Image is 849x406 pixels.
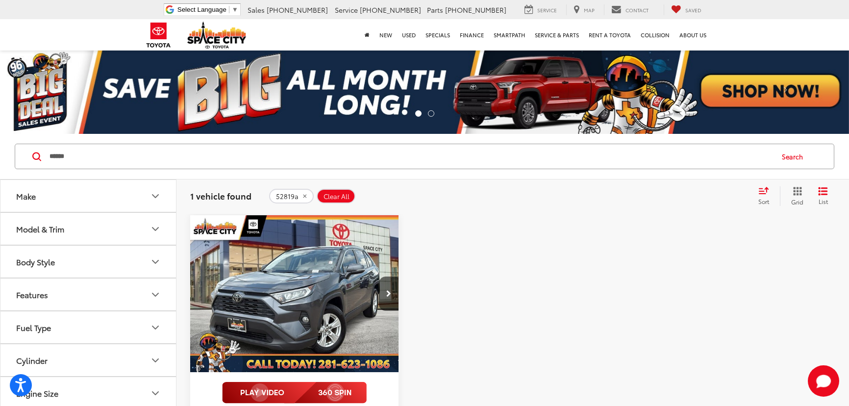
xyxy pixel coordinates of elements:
[566,4,602,15] a: Map
[317,189,355,203] button: Clear All
[16,323,51,332] div: Fuel Type
[360,5,421,15] span: [PHONE_NUMBER]
[190,215,400,372] div: 2021 Toyota RAV4 XLE 0
[808,365,839,397] button: Toggle Chat Window
[455,19,489,51] a: Finance
[16,355,48,365] div: Cylinder
[222,382,367,404] img: full motion video
[421,19,455,51] a: Specials
[604,4,656,15] a: Contact
[685,6,701,14] span: Saved
[276,193,299,201] span: 52819a
[791,198,803,206] span: Grid
[818,197,828,205] span: List
[150,355,161,366] div: Cylinder
[177,6,238,13] a: Select Language​
[150,190,161,202] div: Make
[324,193,350,201] span: Clear All
[269,189,314,203] button: remove 52819a
[0,180,177,212] button: MakeMake
[335,5,358,15] span: Service
[811,186,835,206] button: List View
[0,246,177,278] button: Body StyleBody Style
[625,6,649,14] span: Contact
[232,6,238,13] span: ▼
[0,279,177,310] button: FeaturesFeatures
[584,19,636,51] a: Rent a Toyota
[674,19,711,51] a: About Us
[190,215,400,372] a: 2021 Toyota RAV4 XLE2021 Toyota RAV4 XLE2021 Toyota RAV4 XLE2021 Toyota RAV4 XLE
[537,6,557,14] span: Service
[140,19,177,51] img: Toyota
[16,224,64,233] div: Model & Trim
[0,344,177,376] button: CylinderCylinder
[16,191,36,201] div: Make
[517,4,564,15] a: Service
[0,311,177,343] button: Fuel TypeFuel Type
[379,277,399,311] button: Next image
[664,4,709,15] a: My Saved Vehicles
[0,213,177,245] button: Model & TrimModel & Trim
[16,290,48,299] div: Features
[150,387,161,399] div: Engine Size
[808,365,839,397] svg: Start Chat
[360,19,375,51] a: Home
[49,145,773,168] input: Search by Make, Model, or Keyword
[248,5,265,15] span: Sales
[187,22,246,49] img: Space City Toyota
[16,257,55,266] div: Body Style
[530,19,584,51] a: Service & Parts
[427,5,443,15] span: Parts
[584,6,595,14] span: Map
[773,144,817,169] button: Search
[445,5,506,15] span: [PHONE_NUMBER]
[375,19,397,51] a: New
[753,186,780,206] button: Select sort value
[150,223,161,235] div: Model & Trim
[636,19,674,51] a: Collision
[150,322,161,333] div: Fuel Type
[150,289,161,301] div: Features
[397,19,421,51] a: Used
[190,190,251,202] span: 1 vehicle found
[150,256,161,268] div: Body Style
[758,197,769,205] span: Sort
[16,388,58,398] div: Engine Size
[190,215,400,373] img: 2021 Toyota RAV4 XLE
[780,186,811,206] button: Grid View
[489,19,530,51] a: SmartPath
[267,5,328,15] span: [PHONE_NUMBER]
[177,6,226,13] span: Select Language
